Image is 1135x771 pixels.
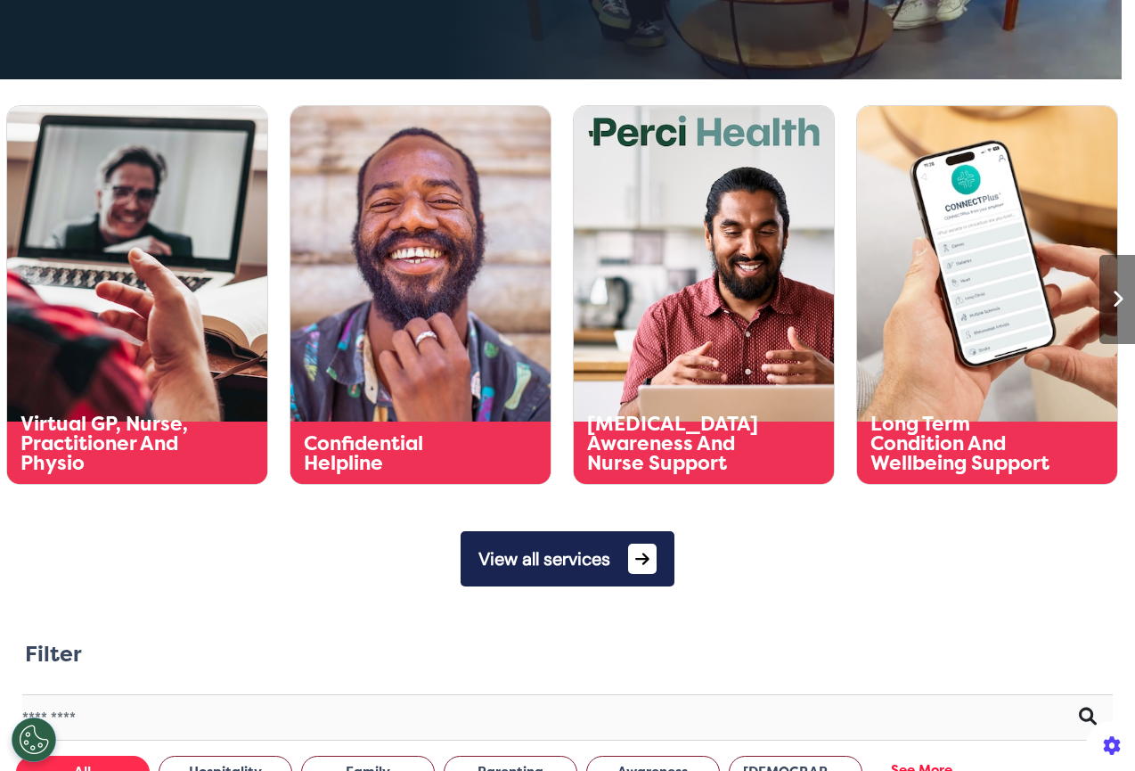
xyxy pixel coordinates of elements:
h2: Filter [25,642,82,668]
div: Virtual GP, Nurse, Practitioner And Physio [20,414,202,473]
div: Long Term Condition And Wellbeing Support [870,414,1052,473]
div: Confidential Helpline [304,434,486,473]
button: View all services [461,531,674,586]
button: Open Preferences [12,718,56,762]
div: [MEDICAL_DATA] Awareness And Nurse Support [587,414,769,473]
